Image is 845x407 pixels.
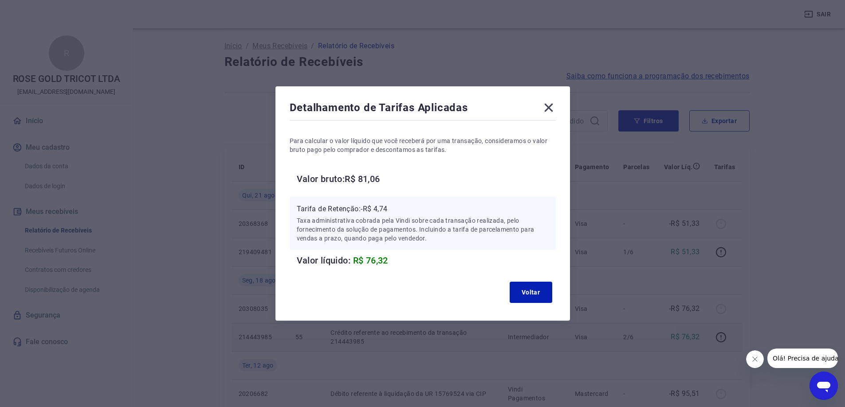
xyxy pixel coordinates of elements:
[297,216,549,243] p: Taxa administrativa cobrada pela Vindi sobre cada transação realizada, pelo fornecimento da soluç...
[353,255,388,266] span: R$ 76,32
[746,350,764,368] iframe: Fechar mensagem
[297,172,556,186] h6: Valor bruto: R$ 81,06
[297,204,549,214] p: Tarifa de Retenção: -R$ 4,74
[290,101,556,118] div: Detalhamento de Tarifas Aplicadas
[810,372,838,400] iframe: Botão para abrir a janela de mensagens
[297,253,556,267] h6: Valor líquido:
[510,282,552,303] button: Voltar
[5,6,75,13] span: Olá! Precisa de ajuda?
[767,349,838,368] iframe: Mensagem da empresa
[290,136,556,154] p: Para calcular o valor líquido que você receberá por uma transação, consideramos o valor bruto pag...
